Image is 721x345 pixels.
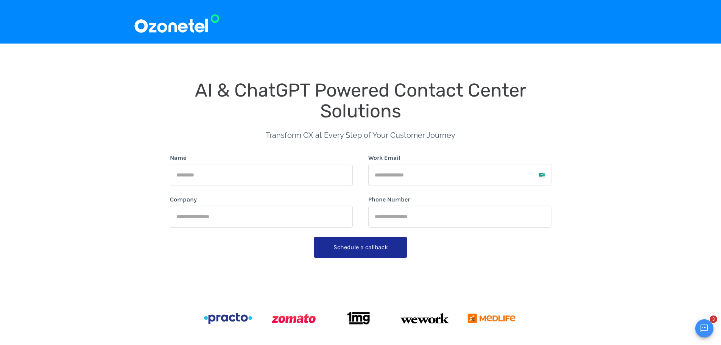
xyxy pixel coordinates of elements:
[710,315,717,323] span: 3
[170,153,551,261] form: form
[195,79,531,122] span: AI & ChatGPT Powered Contact Center Solutions
[266,131,455,140] span: Transform CX at Every Step of Your Customer Journey
[695,319,713,337] button: Open chat
[314,237,407,258] button: Schedule a callback
[170,153,186,162] label: Name
[170,195,197,204] label: Company
[368,153,400,162] label: Work Email
[368,195,410,204] label: Phone Number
